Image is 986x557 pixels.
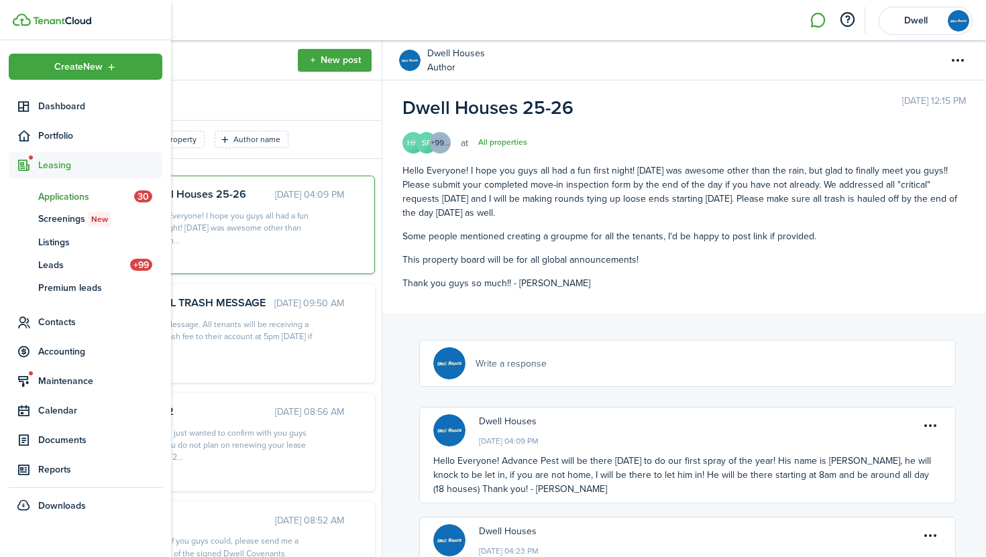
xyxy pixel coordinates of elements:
[836,9,859,32] button: Open resource center
[146,427,314,464] div: Hello! I just wanted to confirm with you guys that you do not plan on renewing your lease for Fal...
[946,49,969,72] button: Open menu
[275,188,344,202] time: [DATE] 04:09 PM
[146,186,275,203] h3: Dwell Houses 25-26
[427,46,485,74] div: Dwell Houses
[433,454,942,496] div: Hello Everyone! Advance Pest will be there [DATE] to do our first spray of the year! His name is ...
[479,524,539,538] span: Dwell Houses
[146,404,275,420] h3: 921-2
[416,132,437,153] a: SF
[38,99,162,113] span: Dashboard
[38,315,162,329] span: Contacts
[479,545,539,557] span: [DATE] 04:23 PM
[402,229,966,243] p: Some people mentioned creating a groupme for all the tenants, I'd be happy to post link if provided.
[38,404,162,418] span: Calendar
[87,80,382,120] input: search
[146,512,275,529] h3: 921-1
[38,129,162,143] span: Portfolio
[38,433,162,447] span: Documents
[233,133,280,145] filter-tag-label: Author name
[38,190,134,204] span: Applications
[146,318,314,355] div: Final Message. All tenants will be receiving a $25 trash fee to their account at 5pm [DATE] if th...
[402,132,424,153] a: HH
[130,259,152,271] span: +99
[433,347,465,379] img: Dwell Houses
[479,414,539,428] span: Dwell Houses
[38,212,162,227] span: Screenings
[33,17,91,25] img: TenantCloud
[919,524,942,547] button: Open menu
[38,374,162,388] span: Maintenance
[478,138,527,147] a: All properties
[433,524,465,556] img: Dwell Houses
[476,357,547,371] span: Write a response
[38,235,162,249] span: Listings
[274,296,344,310] time: [DATE] 09:50 AM
[146,210,314,247] div: Hello Everyone! I hope you guys all had a fun first night! [DATE] was awesome other than the rain...
[9,185,162,208] a: Applications30
[402,164,966,220] p: Hello Everyone! I hope you guys all had a fun first night! [DATE] was awesome other than the rain...
[38,499,86,513] span: Downloads
[427,60,485,74] span: Author
[479,435,539,447] span: [DATE] 04:09 PM
[134,190,152,202] span: 30
[91,213,108,225] span: New
[902,94,966,122] span: [DATE] 12:15 PM
[919,414,942,437] button: Open menu
[38,281,162,295] span: Premium leads
[166,133,197,145] filter-tag-label: Property
[38,462,162,477] span: Reports
[9,276,162,299] a: Premium leads
[38,158,162,172] span: Leasing
[275,405,344,419] time: [DATE] 08:56 AM
[9,253,162,276] a: Leads+99
[402,94,573,122] h1: Dwell Houses 25-26
[147,131,205,148] filter-tag: Open filter
[13,13,31,26] img: TenantCloud
[433,414,465,446] img: Dwell Houses
[38,345,162,359] span: Accounting
[9,93,162,119] a: Dashboard
[402,253,966,267] p: This property board will be for all global announcements!
[275,513,344,528] time: [DATE] 08:52 AM
[215,131,288,148] filter-tag: Open filter
[146,295,274,312] h3: FINAL TRASH MESSAGE
[9,456,162,483] a: Reports
[298,49,372,72] button: New post
[9,54,162,80] button: Open menu
[9,208,162,231] a: ScreeningsNew
[429,132,451,153] avatar-counter: +99...
[889,16,942,25] span: Dwell
[38,258,130,272] span: Leads
[54,62,103,72] span: Create New
[402,276,966,290] p: Thank you guys so much!! - [PERSON_NAME]
[948,10,969,32] img: Dwell
[9,231,162,253] a: Listings
[399,50,421,71] img: Dwell Houses
[451,136,478,150] span: at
